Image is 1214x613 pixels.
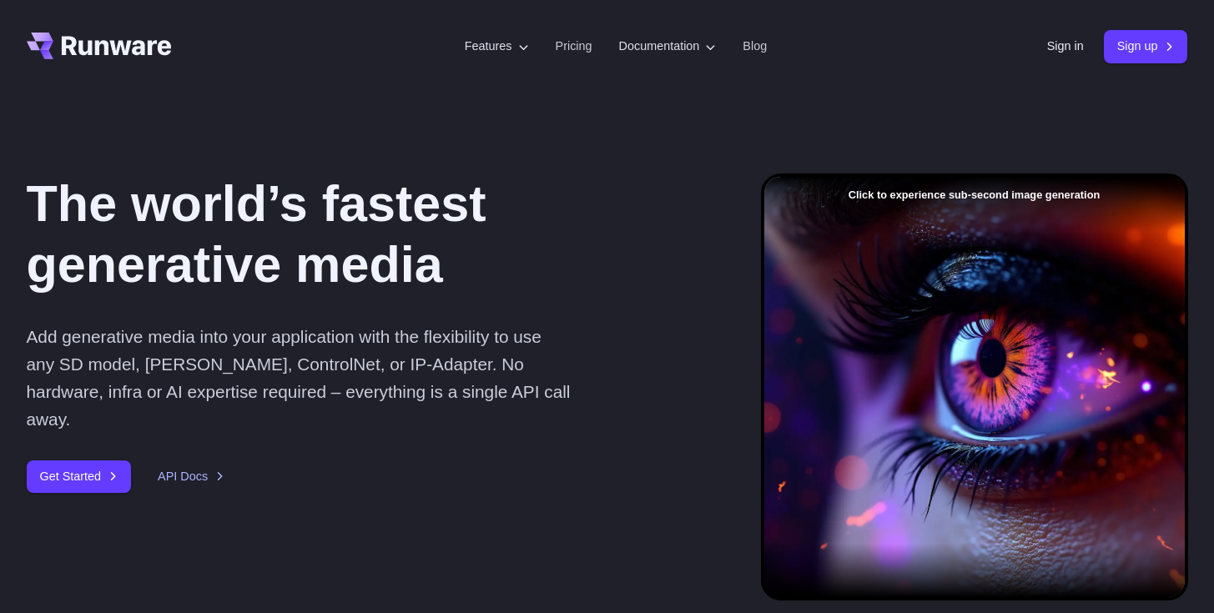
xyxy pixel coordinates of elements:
p: Add generative media into your application with the flexibility to use any SD model, [PERSON_NAME... [27,323,572,434]
label: Features [465,37,529,56]
a: Pricing [556,37,592,56]
a: Go to / [27,33,172,59]
label: Documentation [619,37,717,56]
a: Get Started [27,460,132,493]
h1: The world’s fastest generative media [27,173,708,296]
a: Sign up [1104,30,1188,63]
a: Sign in [1047,37,1084,56]
a: Blog [743,37,767,56]
a: API Docs [158,467,224,486]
